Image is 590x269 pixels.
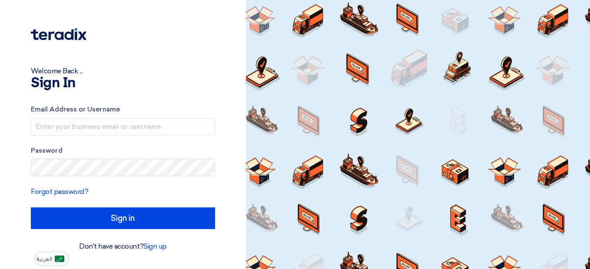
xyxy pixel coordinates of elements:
[31,241,215,252] div: Don't have account?
[143,242,167,250] a: Sign up
[31,118,215,135] input: Enter your business email or username
[55,256,64,262] img: ar-AR.png
[36,256,52,262] span: العربية
[31,146,215,156] label: Password
[31,207,215,229] input: Sign in
[31,28,86,40] img: Teradix logo
[31,105,215,115] label: Email Address or Username
[34,252,69,266] button: العربية
[31,187,88,196] a: Forgot password?
[31,66,215,76] div: Welcome Back ...
[31,76,215,90] h1: Sign In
